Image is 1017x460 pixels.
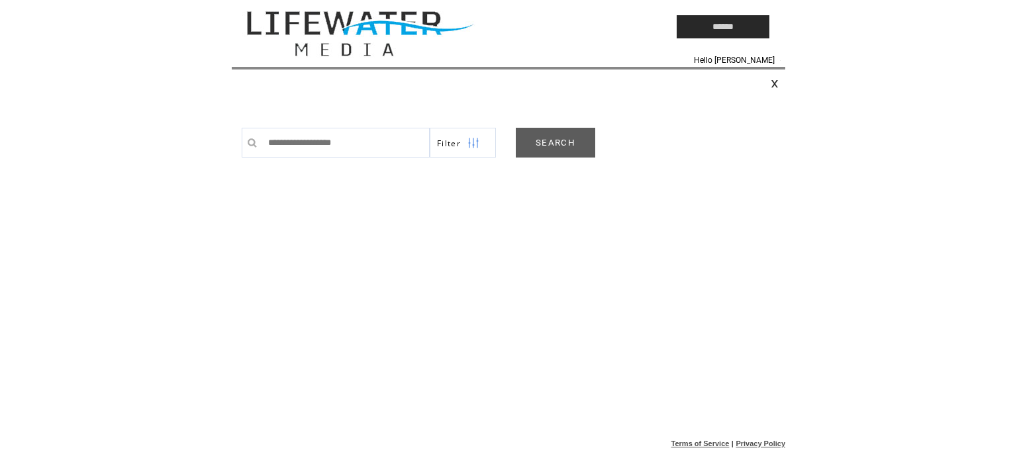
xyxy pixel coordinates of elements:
[694,56,775,65] span: Hello [PERSON_NAME]
[437,138,461,149] span: Show filters
[671,439,730,447] a: Terms of Service
[516,128,595,158] a: SEARCH
[430,128,496,158] a: Filter
[467,128,479,158] img: filters.png
[732,439,734,447] span: |
[736,439,785,447] a: Privacy Policy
